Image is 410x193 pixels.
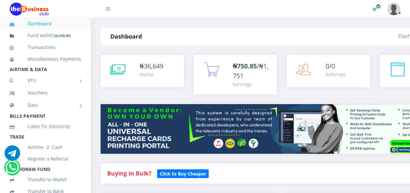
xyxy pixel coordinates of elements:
a: Register a Referral [10,151,81,166]
a: Chat for support [6,164,19,175]
div: ₦ [140,61,163,71]
a: Fund wallet[36,648.80] [10,28,81,43]
span: /₦1,751 [233,62,268,80]
a: Vouchers [10,85,81,100]
a: Cable TV, Electricity [10,119,81,134]
a: Transactions [10,40,81,55]
div: Referrals [326,71,345,78]
b: 36,648.80 [54,33,70,38]
b: ₦750.85 [233,62,257,70]
i: Renew/Upgrade Subscription [372,6,377,12]
img: User [387,3,400,15]
small: [ ] [53,33,71,38]
a: Transfer to Wallet [10,172,81,187]
img: Logo [10,3,49,16]
span: 36,649 [144,62,163,70]
a: Chat for support [5,150,20,161]
a: VTU [10,72,81,89]
strong: Buying in Bulk? [107,169,151,177]
a: Click to Buy Cheaper [157,169,209,177]
a: Miscellaneous Payments [10,52,81,66]
b: Click to Buy Cheaper [160,171,206,177]
div: Earnings [233,81,271,88]
div: Wallet [140,71,163,78]
a: ₦36,649 Wallet [101,55,184,87]
a: Data [10,97,81,113]
a: 0/0 Referrals [287,55,370,87]
span: 0/0 [326,62,335,70]
span: Renew/Upgrade Subscription [376,4,381,9]
a: ₦750.85/₦1,751 Earnings [194,55,277,94]
a: Dashboard [10,16,81,31]
a: Airtime -2- Cash [10,140,81,155]
strong: Dashboard [110,32,142,40]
